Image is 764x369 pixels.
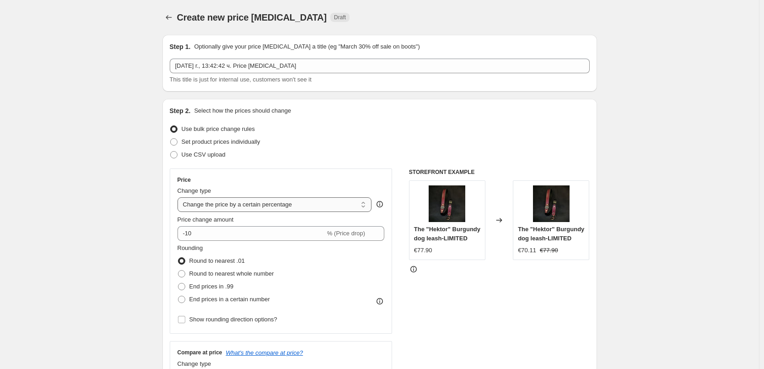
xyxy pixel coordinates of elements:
span: Round to nearest whole number [189,270,274,277]
span: The "Hektor" Burgundy dog leash-LIMITED [518,226,584,242]
p: Select how the prices should change [194,106,291,115]
h3: Compare at price [178,349,222,356]
span: End prices in .99 [189,283,234,290]
img: the-hektor-burgundy-dog-leash-limited-650352_80x.jpg [429,185,465,222]
span: % (Price drop) [327,230,365,237]
span: Create new price [MEDICAL_DATA] [177,12,327,22]
h2: Step 1. [170,42,191,51]
h2: Step 2. [170,106,191,115]
span: €70.11 [518,247,536,254]
span: €77.90 [540,247,558,254]
p: Optionally give your price [MEDICAL_DATA] a title (eg "March 30% off sale on boots") [194,42,420,51]
span: Draft [334,14,346,21]
img: the-hektor-burgundy-dog-leash-limited-650352_80x.jpg [533,185,570,222]
h6: STOREFRONT EXAMPLE [409,168,590,176]
span: The "Hektor" Burgundy dog leash-LIMITED [414,226,480,242]
span: €77.90 [414,247,432,254]
span: Change type [178,187,211,194]
span: End prices in a certain number [189,296,270,303]
span: Use CSV upload [182,151,226,158]
button: Price change jobs [162,11,175,24]
button: What's the compare at price? [226,349,303,356]
div: help [375,200,384,209]
span: Change type [178,360,211,367]
h3: Price [178,176,191,184]
span: Round to nearest .01 [189,257,245,264]
span: Rounding [178,244,203,251]
input: 30% off holiday sale [170,59,590,73]
span: This title is just for internal use, customers won't see it [170,76,312,83]
span: Use bulk price change rules [182,125,255,132]
input: -15 [178,226,325,241]
span: Show rounding direction options? [189,316,277,323]
span: Price change amount [178,216,234,223]
span: Set product prices individually [182,138,260,145]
